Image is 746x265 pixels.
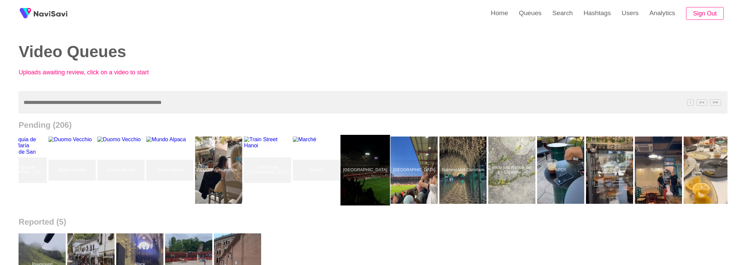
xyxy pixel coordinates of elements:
a: Οβελιστήριο το στέκιΟβελιστήριο το στέκι [195,137,244,204]
h2: Pending (206) [19,120,727,130]
a: Duomo VecchioDuomo Vecchio [49,137,97,204]
span: C^K [710,99,721,106]
a: MarchéMarché [293,137,342,204]
a: Mundo AlpacaMundo Alpaca [146,137,195,204]
h2: Video Queues [19,43,363,61]
a: ΆμπελοςΆμπελος [684,137,733,204]
p: Uploads awaiting review, click on a video to start [19,69,167,76]
img: fireSpot [17,5,34,22]
button: Sign Out [686,7,724,20]
a: Inicio ruta Rambla del CigarrónInicio ruta Rambla del Cigarrón [488,137,537,204]
a: Nakheel Mall DammamNakheel Mall Dammam [439,137,488,204]
a: Train Street [GEOGRAPHIC_DATA]Train Street Hanoi [244,137,293,204]
span: / [687,99,694,106]
a: ΚΡΟΥΚΡΟΥ [537,137,586,204]
a: ΆμπελοςΆμπελος [635,137,684,204]
h2: Reported (5) [19,217,727,227]
a: ΚΡΟΥΚΡΟΥ [586,137,635,204]
a: [GEOGRAPHIC_DATA]Mestalla Stadium [342,137,391,204]
span: C^J [696,99,707,106]
a: Duomo VecchioDuomo Vecchio [97,137,146,204]
a: [GEOGRAPHIC_DATA]Vitality Stadium [391,137,439,204]
img: fireSpot [34,10,67,17]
